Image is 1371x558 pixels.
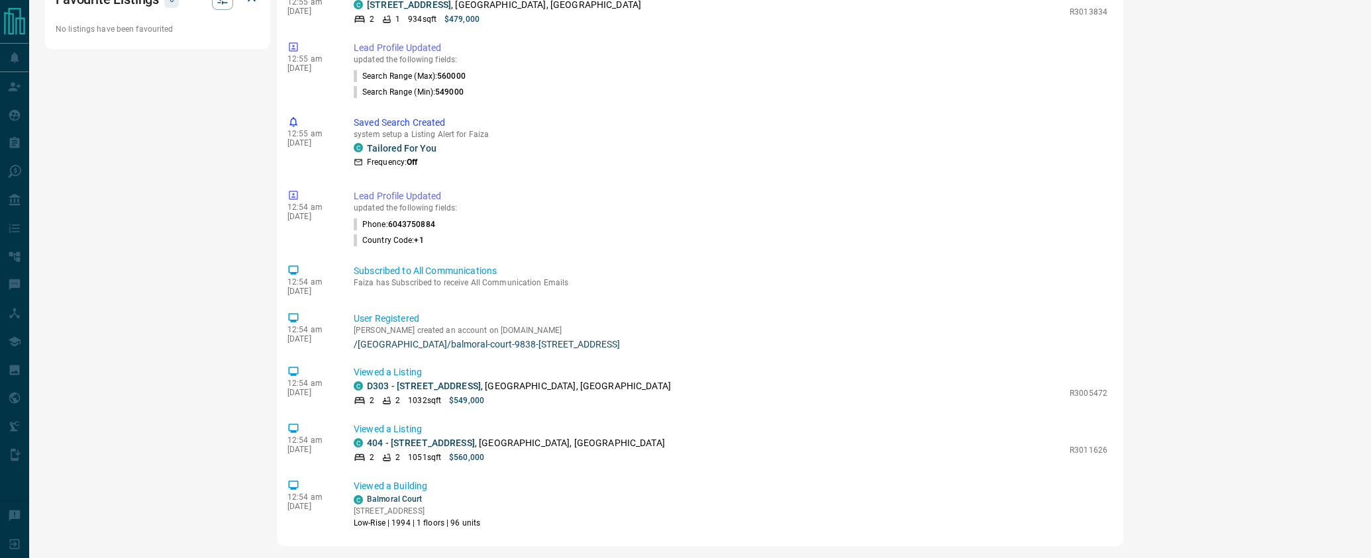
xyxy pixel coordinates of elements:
[287,379,334,388] p: 12:54 am
[287,445,334,454] p: [DATE]
[1070,387,1107,399] p: R3005472
[370,395,374,406] p: 2
[354,278,1107,287] p: Faiza has Subscribed to receive All Communication Emails
[367,438,475,448] a: 404 - [STREET_ADDRESS]
[354,86,464,98] p: Search Range (Min) :
[408,451,441,463] p: 1051 sqft
[354,326,1107,335] p: [PERSON_NAME] created an account on [DOMAIN_NAME]
[354,70,466,82] p: Search Range (Max) :
[388,220,435,229] span: 6043750884
[287,138,334,148] p: [DATE]
[287,436,334,445] p: 12:54 am
[444,13,480,25] p: $479,000
[395,395,400,406] p: 2
[367,494,423,504] a: Balmoral Court
[56,23,260,35] p: No listings have been favourited
[367,156,417,168] p: Frequency:
[354,381,363,391] div: condos.ca
[287,334,334,344] p: [DATE]
[449,451,484,463] p: $560,000
[408,13,436,25] p: 934 sqft
[354,218,435,230] p: Phone :
[408,395,441,406] p: 1032 sqft
[395,451,400,463] p: 2
[354,495,363,504] div: condos.ca
[354,55,1107,64] p: updated the following fields:
[367,381,481,391] a: D303 - [STREET_ADDRESS]
[287,388,334,397] p: [DATE]
[354,438,363,447] div: condos.ca
[354,517,480,529] p: Low-Rise | 1994 | 1 floors | 96 units
[354,505,480,517] p: [STREET_ADDRESS]
[354,189,1107,203] p: Lead Profile Updated
[367,379,671,393] p: , [GEOGRAPHIC_DATA], [GEOGRAPHIC_DATA]
[449,395,484,406] p: $549,000
[287,212,334,221] p: [DATE]
[407,158,417,167] strong: Off
[370,451,374,463] p: 2
[287,54,334,64] p: 12:55 am
[354,116,1107,130] p: Saved Search Created
[287,129,334,138] p: 12:55 am
[287,287,334,296] p: [DATE]
[414,236,423,245] span: +1
[395,13,400,25] p: 1
[354,479,1107,493] p: Viewed a Building
[370,13,374,25] p: 2
[287,7,334,16] p: [DATE]
[287,325,334,334] p: 12:54 am
[354,203,1107,212] p: updated the following fields:
[287,64,334,73] p: [DATE]
[287,502,334,511] p: [DATE]
[354,365,1107,379] p: Viewed a Listing
[287,492,334,502] p: 12:54 am
[1070,444,1107,456] p: R3011626
[367,143,436,154] a: Tailored For You
[354,41,1107,55] p: Lead Profile Updated
[367,436,665,450] p: , [GEOGRAPHIC_DATA], [GEOGRAPHIC_DATA]
[287,203,334,212] p: 12:54 am
[354,339,1107,349] a: /[GEOGRAPHIC_DATA]/balmoral-court-9838-[STREET_ADDRESS]
[354,143,363,152] div: condos.ca
[354,130,1107,139] p: system setup a Listing Alert for Faiza
[354,422,1107,436] p: Viewed a Listing
[437,71,466,81] span: 560000
[354,234,424,246] p: Country Code :
[287,277,334,287] p: 12:54 am
[435,87,464,97] span: 549000
[354,264,1107,278] p: Subscribed to All Communications
[1070,6,1107,18] p: R3013834
[354,312,1107,326] p: User Registered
